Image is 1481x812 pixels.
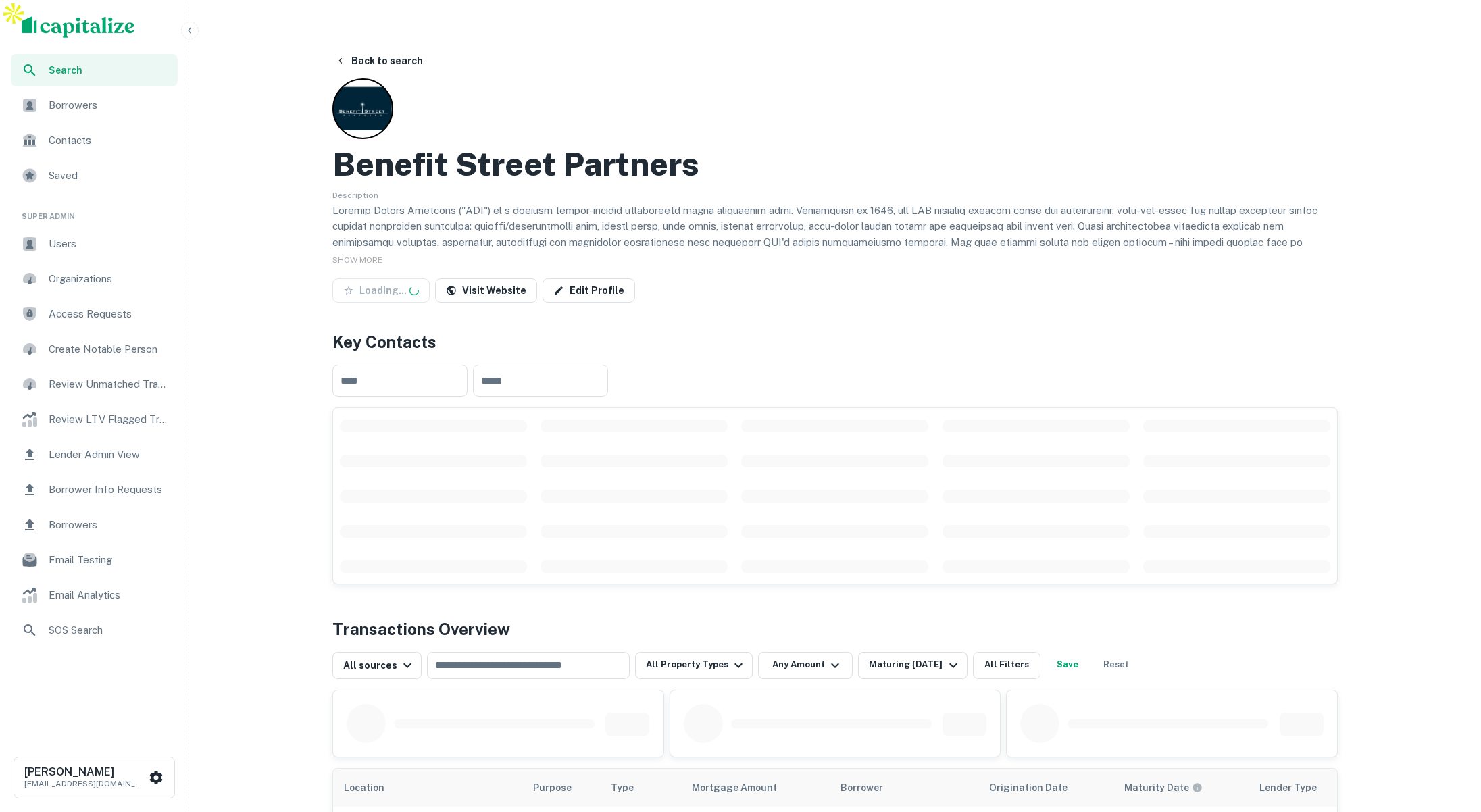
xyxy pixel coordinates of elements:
button: Maturing [DATE] [858,652,967,679]
span: Create Notable Person [49,341,170,357]
span: Borrowers [49,517,170,533]
div: Maturity dates displayed may be estimated. Please contact the lender for the most accurate maturi... [1124,780,1203,795]
a: Borrower Info Requests [11,474,178,506]
a: Users [11,228,178,260]
a: Email Testing [11,544,178,576]
span: Lender Type [1259,780,1317,796]
span: Review LTV Flagged Transactions [49,411,170,428]
th: Location [333,769,522,807]
a: Create Notable Person [11,333,178,365]
button: Back to search [330,49,428,73]
th: Maturity dates displayed may be estimated. Please contact the lender for the most accurate maturi... [1113,769,1249,807]
button: [PERSON_NAME][EMAIL_ADDRESS][DOMAIN_NAME] [14,757,175,798]
span: SOS Search [49,622,170,638]
span: Borrower Info Requests [49,482,170,498]
div: Maturing [DATE] [869,657,961,674]
span: Origination Date [989,780,1085,796]
button: Save your search to get updates of matches that match your search criteria. [1046,652,1089,679]
div: All sources [343,657,416,674]
p: Loremip Dolors Ametcons ("ADI"​) el s doeiusm tempor-incidid utlaboreetd magna aliquaenim admi. V... [332,203,1338,282]
button: Any Amount [758,652,853,679]
h6: [PERSON_NAME] [24,767,146,778]
span: Access Requests [49,306,170,322]
a: Review LTV Flagged Transactions [11,403,178,436]
div: scrollable content [333,408,1337,584]
a: Saved [11,159,178,192]
span: Lender Admin View [49,447,170,463]
iframe: Chat Widget [1413,704,1481,769]
h4: Transactions Overview [332,617,510,641]
a: Visit Website [435,278,537,303]
a: SOS Search [11,614,178,646]
span: Email Testing [49,552,170,568]
th: Mortgage Amount [681,769,830,807]
a: Organizations [11,263,178,295]
span: Saved [49,168,170,184]
span: SHOW MORE [332,255,382,265]
a: Contacts [11,124,178,157]
a: Borrowers [11,89,178,122]
th: Lender Type [1249,769,1370,807]
p: [EMAIL_ADDRESS][DOMAIN_NAME] [24,778,146,790]
span: Purpose [533,780,589,796]
h4: Key Contacts [332,330,1338,354]
span: Search [49,63,170,78]
span: Maturity dates displayed may be estimated. Please contact the lender for the most accurate maturi... [1124,780,1220,795]
li: Super Admin [11,195,178,228]
h2: Benefit Street Partners [332,145,699,184]
span: Borrower [840,780,883,796]
th: Borrower [830,769,978,807]
button: Reset [1095,652,1138,679]
a: Access Requests [11,298,178,330]
span: Organizations [49,271,170,287]
span: Contacts [49,132,170,149]
a: Review Unmatched Transactions [11,368,178,401]
span: Email Analytics [49,587,170,603]
a: Borrowers [11,509,178,541]
th: Origination Date [978,769,1113,807]
span: Type [611,780,634,796]
button: All sources [332,652,422,679]
button: All Filters [973,652,1040,679]
span: Borrowers [49,97,170,113]
th: Purpose [522,769,600,807]
th: Type [600,769,681,807]
span: Location [344,780,402,796]
img: capitalize-logo.png [22,16,135,38]
a: Lender Admin View [11,438,178,471]
span: Mortgage Amount [692,780,795,796]
span: Review Unmatched Transactions [49,376,170,392]
button: All Property Types [635,652,753,679]
a: Email Analytics [11,579,178,611]
a: Edit Profile [543,278,635,303]
span: Description [332,191,378,200]
h6: Maturity Date [1124,780,1189,795]
span: Users [49,236,170,252]
a: Search [11,54,178,86]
